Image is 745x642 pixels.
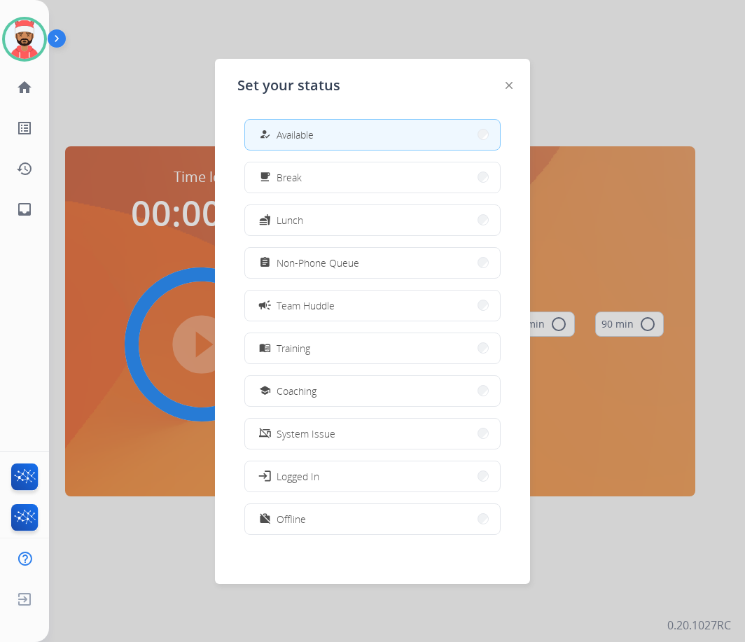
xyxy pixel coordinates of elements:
span: Available [277,127,314,142]
button: Team Huddle [245,291,500,321]
button: Break [245,162,500,193]
mat-icon: inbox [16,201,33,218]
span: Team Huddle [277,298,335,313]
span: Set your status [237,76,340,95]
img: avatar [5,20,44,59]
button: Logged In [245,461,500,491]
button: Coaching [245,376,500,406]
span: Break [277,170,302,185]
mat-icon: assignment [259,257,271,269]
span: Logged In [277,469,319,484]
span: Lunch [277,213,303,228]
mat-icon: how_to_reg [259,129,271,141]
button: Offline [245,504,500,534]
span: Offline [277,512,306,526]
mat-icon: phonelink_off [259,428,271,440]
mat-icon: fastfood [259,214,271,226]
mat-icon: history [16,160,33,177]
span: Non-Phone Queue [277,256,359,270]
mat-icon: list_alt [16,120,33,137]
button: Non-Phone Queue [245,248,500,278]
span: Coaching [277,384,316,398]
mat-icon: login [258,469,272,483]
p: 0.20.1027RC [667,617,731,634]
button: Lunch [245,205,500,235]
mat-icon: work_off [259,513,271,525]
button: System Issue [245,419,500,449]
span: Training [277,341,310,356]
mat-icon: school [259,385,271,397]
mat-icon: campaign [258,298,272,312]
button: Training [245,333,500,363]
mat-icon: menu_book [259,342,271,354]
span: System Issue [277,426,335,441]
img: close-button [506,82,513,89]
button: Available [245,120,500,150]
mat-icon: home [16,79,33,96]
mat-icon: free_breakfast [259,172,271,183]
